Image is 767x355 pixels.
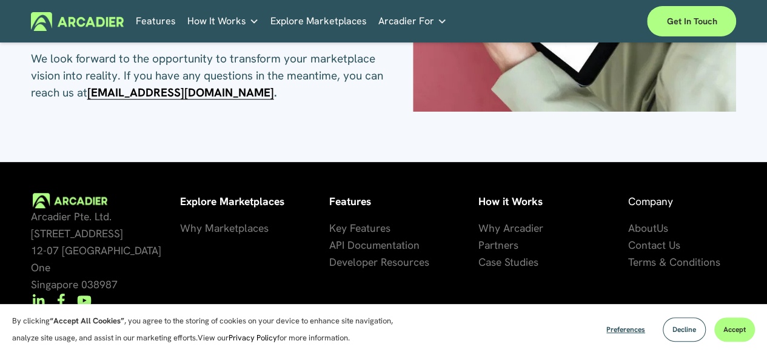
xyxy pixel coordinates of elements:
span: Contact Us [628,238,680,252]
button: Preferences [597,317,654,342]
strong: Explore Marketplaces [180,194,284,208]
span: P [478,238,484,252]
span: Developer Resources [329,255,429,269]
span: Preferences [606,325,645,334]
button: Decline [663,317,706,342]
a: Contact Us [628,237,680,254]
span: Arcadier Pte. Ltd. [STREET_ADDRESS] 12-07 [GEOGRAPHIC_DATA] One Singapore 038987 [31,209,164,291]
a: artners [484,237,518,254]
strong: How it Works [478,194,543,208]
span: About [628,221,656,235]
strong: Features [329,194,371,208]
span: API Documentation [329,238,420,252]
a: About [628,220,656,237]
span: se Studies [491,255,538,269]
strong: . [274,85,277,100]
a: folder dropdown [378,12,447,31]
a: Features [136,12,176,31]
a: Get in touch [647,6,736,36]
span: Why Marketplaces [180,221,269,235]
a: Privacy Policy [229,333,277,343]
a: se Studies [491,254,538,271]
a: LinkedIn [31,293,45,308]
a: [EMAIL_ADDRESS][DOMAIN_NAME] [87,85,274,100]
img: Arcadier [31,12,124,31]
p: We look forward to the opportunity to transform your marketplace vision into reality. If you have... [31,50,384,101]
strong: “Accept All Cookies” [50,316,124,326]
a: API Documentation [329,237,420,254]
a: Terms & Conditions [628,254,720,271]
span: Why Arcadier [478,221,543,235]
a: Why Arcadier [478,220,543,237]
a: Ca [478,254,491,271]
iframe: Chat Widget [706,297,767,355]
span: How It Works [187,13,246,30]
a: P [478,237,484,254]
p: By clicking , you agree to the storing of cookies on your device to enhance site navigation, anal... [12,313,406,347]
a: Why Marketplaces [180,220,269,237]
a: folder dropdown [187,12,259,31]
a: Key Features [329,220,390,237]
span: Company [628,194,672,208]
span: Arcadier For [378,13,434,30]
span: Ca [478,255,491,269]
a: Explore Marketplaces [270,12,367,31]
span: Us [656,221,668,235]
a: Developer Resources [329,254,429,271]
span: Terms & Conditions [628,255,720,269]
span: artners [484,238,518,252]
a: Facebook [54,293,69,308]
span: Decline [672,325,696,334]
a: YouTube [77,293,92,308]
span: Key Features [329,221,390,235]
